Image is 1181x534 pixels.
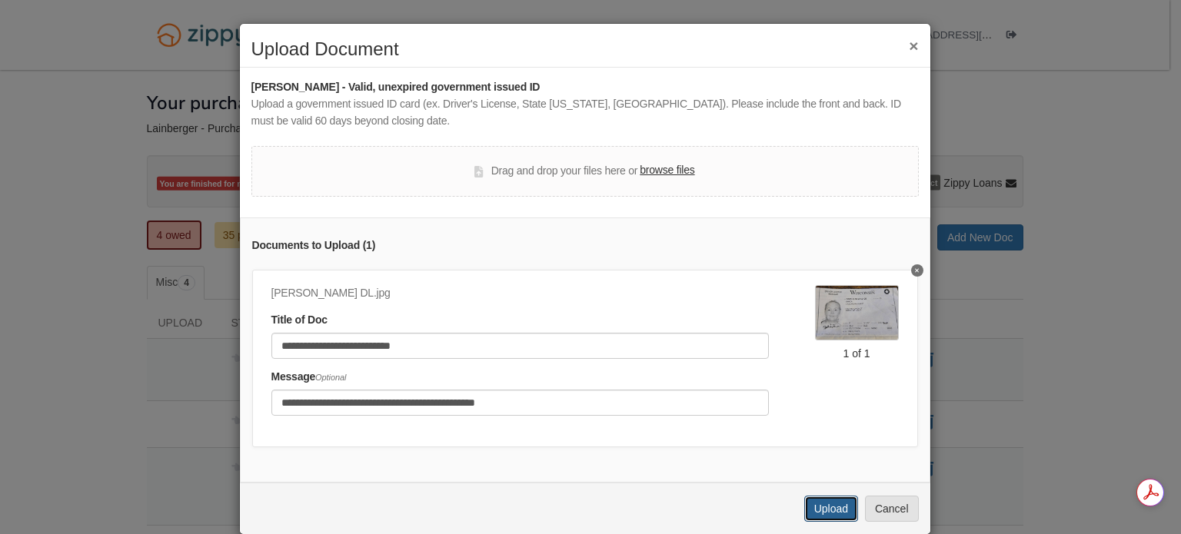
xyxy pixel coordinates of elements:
div: Upload a government issued ID card (ex. Driver's License, State [US_STATE], [GEOGRAPHIC_DATA]). P... [251,96,919,130]
div: [PERSON_NAME] - Valid, unexpired government issued ID [251,79,919,96]
label: Message [271,369,347,386]
button: Delete Cassandra Garza DL duplicate [911,264,923,277]
div: Documents to Upload ( 1 ) [252,237,918,254]
input: Include any comments on this document [271,390,769,416]
img: Cassandr M Garza DL.jpg [815,285,899,340]
button: Cancel [865,496,919,522]
div: Drag and drop your files here or [474,162,694,181]
button: Upload [804,496,858,522]
div: 1 of 1 [815,346,899,361]
span: Optional [315,373,346,382]
button: × [909,38,918,54]
label: Title of Doc [271,312,328,329]
h2: Upload Document [251,39,919,59]
label: browse files [640,162,694,179]
input: Document Title [271,333,769,359]
div: [PERSON_NAME] DL.jpg [271,285,769,302]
